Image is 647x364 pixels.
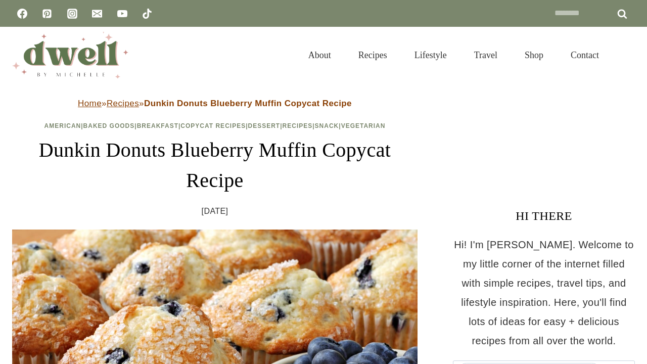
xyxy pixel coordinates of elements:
a: TikTok [137,4,157,24]
a: Facebook [12,4,32,24]
time: [DATE] [202,204,228,219]
a: Breakfast [137,122,178,129]
a: Email [87,4,107,24]
button: View Search Form [618,47,635,64]
a: Home [78,99,102,108]
img: DWELL by michelle [12,32,128,78]
h1: Dunkin Donuts Blueberry Muffin Copycat Recipe [12,135,418,196]
h3: HI THERE [453,207,635,225]
a: American [44,122,81,129]
a: Instagram [62,4,82,24]
p: Hi! I'm [PERSON_NAME]. Welcome to my little corner of the internet filled with simple recipes, tr... [453,235,635,350]
a: Baked Goods [83,122,135,129]
a: Shop [511,37,557,73]
a: Travel [460,37,511,73]
a: YouTube [112,4,132,24]
a: Vegetarian [341,122,386,129]
a: About [295,37,345,73]
strong: Dunkin Donuts Blueberry Muffin Copycat Recipe [144,99,352,108]
a: Copycat Recipes [180,122,246,129]
a: Contact [557,37,613,73]
span: | | | | | | | [44,122,386,129]
span: » » [78,99,352,108]
a: Pinterest [37,4,57,24]
a: Dessert [248,122,281,129]
a: Recipes [345,37,401,73]
a: Lifestyle [401,37,460,73]
nav: Primary Navigation [295,37,613,73]
a: Snack [315,122,339,129]
a: Recipes [107,99,139,108]
a: Recipes [283,122,313,129]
